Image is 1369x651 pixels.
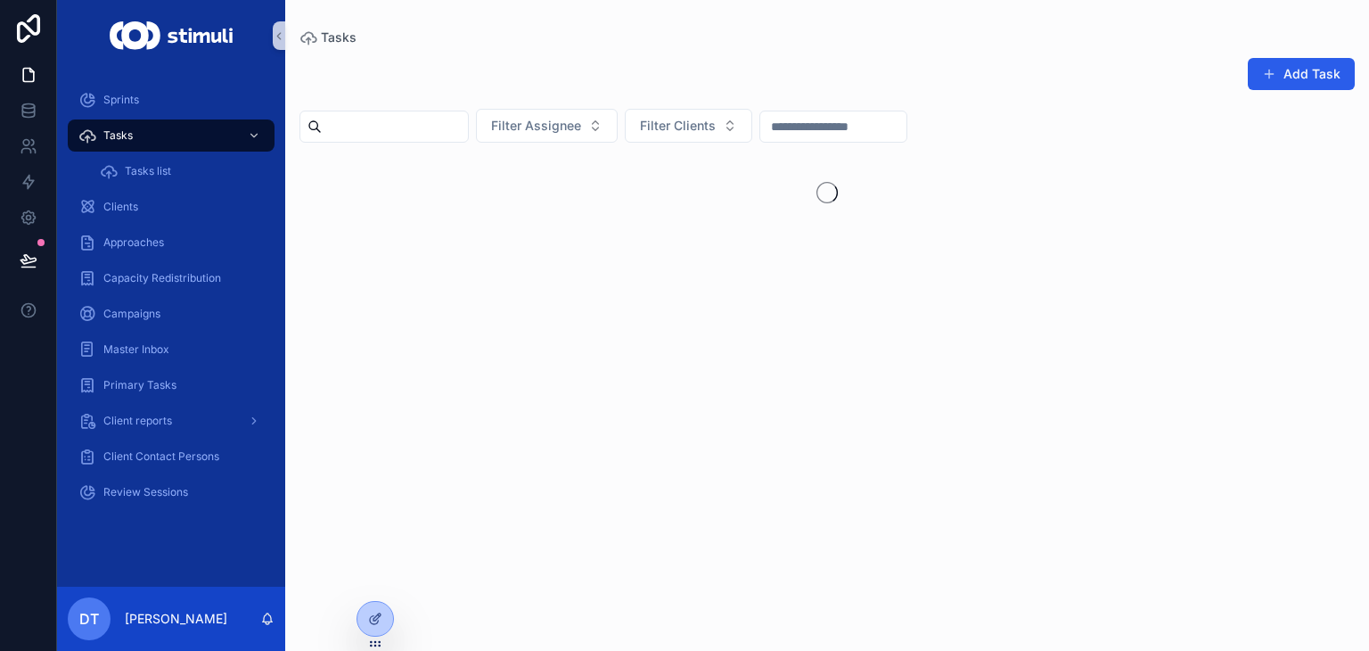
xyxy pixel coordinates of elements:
span: Tasks list [125,164,171,178]
button: Select Button [476,109,618,143]
a: Master Inbox [68,334,275,366]
span: Review Sessions [103,485,188,499]
span: Filter Assignee [491,117,581,135]
span: Tasks [321,29,357,46]
span: Primary Tasks [103,378,176,392]
a: Campaigns [68,298,275,330]
span: DT [79,608,99,630]
span: Client Contact Persons [103,449,219,464]
a: Sprints [68,84,275,116]
button: Add Task [1248,58,1355,90]
a: Client reports [68,405,275,437]
a: Primary Tasks [68,369,275,401]
a: Approaches [68,227,275,259]
span: Filter Clients [640,117,716,135]
button: Select Button [625,109,752,143]
span: Campaigns [103,307,160,321]
a: Client Contact Persons [68,441,275,473]
span: Tasks [103,128,133,143]
a: Capacity Redistribution [68,262,275,294]
span: Capacity Redistribution [103,271,221,285]
span: Client reports [103,414,172,428]
img: App logo [110,21,232,50]
span: Approaches [103,235,164,250]
span: Sprints [103,93,139,107]
a: Tasks [299,29,357,46]
a: Review Sessions [68,476,275,508]
a: Clients [68,191,275,223]
span: Master Inbox [103,342,169,357]
span: Clients [103,200,138,214]
div: scrollable content [57,71,285,532]
a: Tasks list [89,155,275,187]
p: [PERSON_NAME] [125,610,227,628]
a: Tasks [68,119,275,152]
